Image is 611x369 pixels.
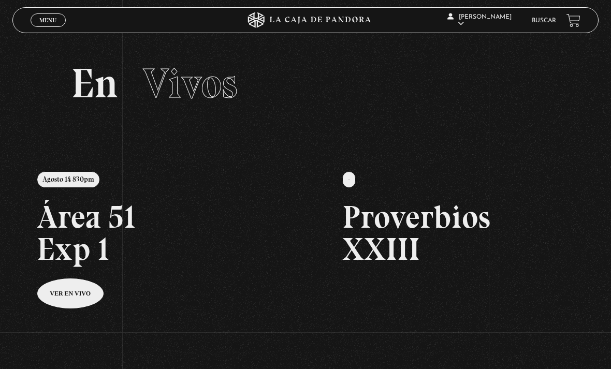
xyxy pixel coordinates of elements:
[71,63,540,104] h2: En
[36,26,61,33] span: Cerrar
[566,13,580,27] a: View your shopping cart
[447,14,512,27] span: [PERSON_NAME]
[39,17,56,23] span: Menu
[143,58,238,108] span: Vivos
[532,18,556,24] a: Buscar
